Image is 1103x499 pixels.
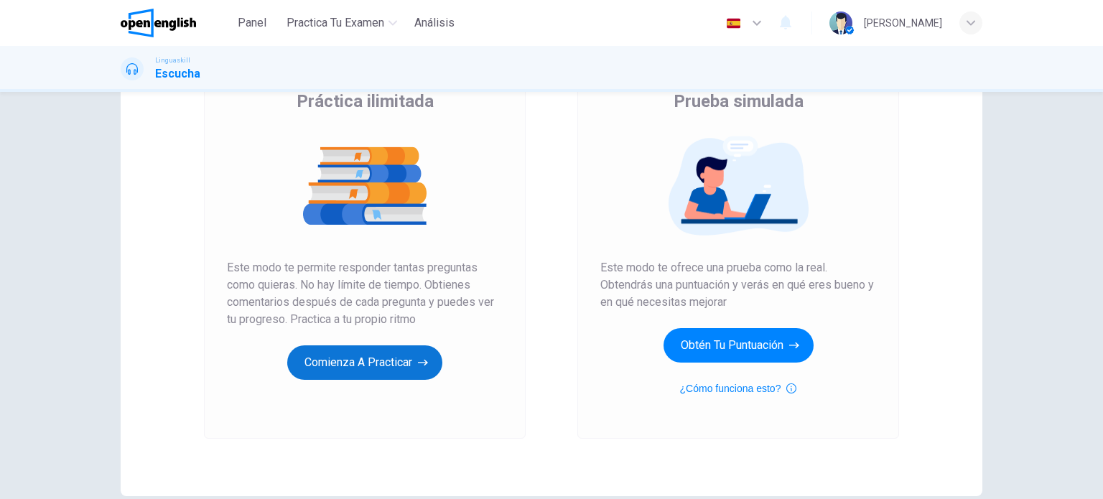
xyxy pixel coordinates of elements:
button: Comienza a practicar [287,345,442,380]
span: Análisis [414,14,455,32]
a: OpenEnglish logo [121,9,229,37]
img: es [725,18,743,29]
span: Panel [238,14,266,32]
button: ¿Cómo funciona esto? [680,380,797,397]
span: Practica tu examen [287,14,384,32]
span: Prueba simulada [674,90,804,113]
div: [PERSON_NAME] [864,14,942,32]
span: Este modo te permite responder tantas preguntas como quieras. No hay límite de tiempo. Obtienes c... [227,259,503,328]
button: Obtén tu puntuación [664,328,814,363]
span: Linguaskill [155,55,190,65]
h1: Escucha [155,65,200,83]
span: Práctica ilimitada [297,90,434,113]
img: Profile picture [829,11,852,34]
span: Este modo te ofrece una prueba como la real. Obtendrás una puntuación y verás en qué eres bueno y... [600,259,876,311]
button: Panel [229,10,275,36]
img: OpenEnglish logo [121,9,196,37]
button: Practica tu examen [281,10,403,36]
button: Análisis [409,10,460,36]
